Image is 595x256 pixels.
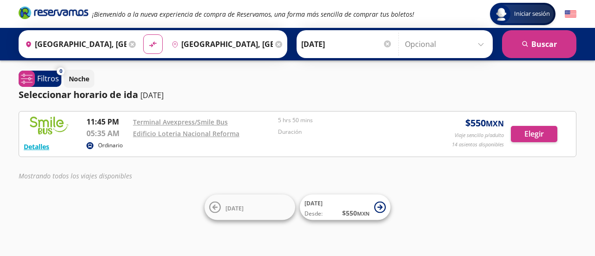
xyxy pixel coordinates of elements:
span: [DATE] [225,204,244,212]
p: Ordinario [98,141,123,150]
p: Noche [69,74,89,84]
button: English [565,8,576,20]
small: MXN [357,210,370,217]
p: Duración [278,128,418,136]
input: Buscar Origen [21,33,126,56]
button: Buscar [502,30,576,58]
i: Brand Logo [19,6,88,20]
span: 0 [59,67,62,75]
p: Filtros [37,73,59,84]
span: $ 550 [465,116,504,130]
span: $ 550 [342,208,370,218]
input: Elegir Fecha [301,33,392,56]
button: Elegir [511,126,557,142]
p: 5 hrs 50 mins [278,116,418,125]
img: RESERVAMOS [24,116,75,135]
a: Terminal Avexpress/Smile Bus [133,118,228,126]
button: Noche [64,70,94,88]
button: [DATE] [205,195,295,220]
p: Viaje sencillo p/adulto [455,131,504,139]
button: Detalles [24,142,49,151]
span: [DATE] [304,199,323,207]
p: 14 asientos disponibles [452,141,504,149]
p: [DATE] [140,90,164,101]
button: 0Filtros [19,71,61,87]
input: Buscar Destino [168,33,273,56]
a: Brand Logo [19,6,88,22]
em: Mostrando todos los viajes disponibles [19,171,132,180]
input: Opcional [405,33,488,56]
p: Seleccionar horario de ida [19,88,138,102]
small: MXN [486,118,504,129]
p: 05:35 AM [86,128,128,139]
a: Edificio Loteria Nacional Reforma [133,129,239,138]
em: ¡Bienvenido a la nueva experiencia de compra de Reservamos, una forma más sencilla de comprar tus... [92,10,414,19]
span: Desde: [304,210,323,218]
button: [DATE]Desde:$550MXN [300,195,390,220]
p: 11:45 PM [86,116,128,127]
span: Iniciar sesión [510,9,554,19]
